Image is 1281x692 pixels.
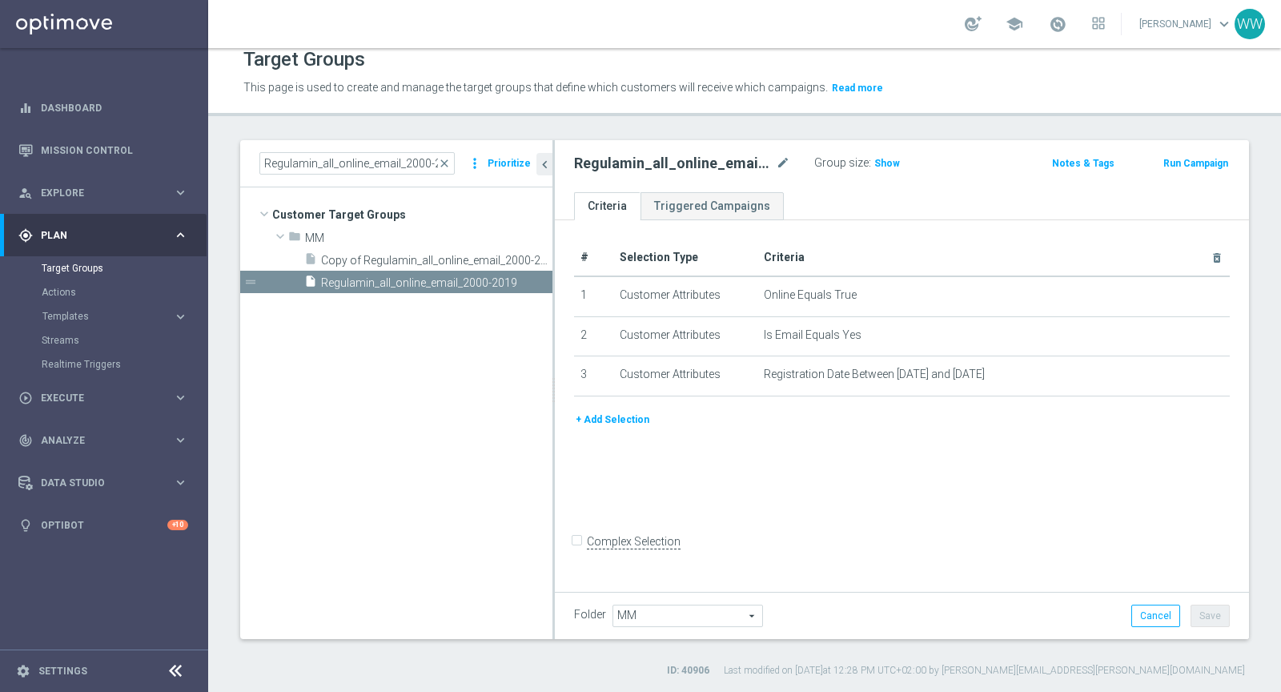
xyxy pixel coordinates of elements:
[38,666,87,676] a: Settings
[1215,15,1233,33] span: keyboard_arrow_down
[1131,605,1180,627] button: Cancel
[41,393,173,403] span: Execute
[640,192,784,220] a: Triggered Campaigns
[42,280,207,304] div: Actions
[18,519,189,532] button: lightbulb Optibot +10
[42,358,167,371] a: Realtime Triggers
[1006,15,1023,33] span: school
[1211,251,1223,264] i: delete_forever
[18,477,189,489] button: Data Studio keyboard_arrow_right
[764,288,857,302] span: Online Equals True
[574,276,613,316] td: 1
[304,252,317,271] i: insert_drive_file
[41,86,188,129] a: Dashboard
[18,229,189,242] div: gps_fixed Plan keyboard_arrow_right
[305,231,552,245] span: MM
[587,534,681,549] label: Complex Selection
[869,156,871,170] label: :
[42,256,207,280] div: Target Groups
[42,310,189,323] button: Templates keyboard_arrow_right
[776,154,790,173] i: mode_edit
[485,153,533,175] button: Prioritize
[42,312,157,321] span: Templates
[41,129,188,171] a: Mission Control
[1162,155,1230,172] button: Run Campaign
[41,478,173,488] span: Data Studio
[243,48,365,71] h1: Target Groups
[830,79,885,97] button: Read more
[304,275,317,293] i: insert_drive_file
[41,231,173,240] span: Plan
[42,328,207,352] div: Streams
[764,251,805,264] span: Criteria
[613,276,757,316] td: Customer Attributes
[574,154,773,173] h2: Regulamin_all_online_email_2000-2019
[41,188,173,198] span: Explore
[18,102,189,115] button: equalizer Dashboard
[574,411,651,428] button: + Add Selection
[42,286,167,299] a: Actions
[41,436,173,445] span: Analyze
[18,228,173,243] div: Plan
[814,156,869,170] label: Group size
[18,186,173,200] div: Explore
[1235,9,1265,39] div: WW
[574,316,613,356] td: 2
[536,153,552,175] button: chevron_left
[613,356,757,396] td: Customer Attributes
[173,475,188,490] i: keyboard_arrow_right
[42,334,167,347] a: Streams
[667,664,709,678] label: ID: 40906
[1050,155,1116,172] button: Notes & Tags
[321,276,552,290] span: Regulamin_all_online_email_2000-2019
[574,239,613,276] th: #
[18,392,189,404] button: play_circle_outline Execute keyboard_arrow_right
[18,144,189,157] button: Mission Control
[764,368,985,381] span: Registration Date Between [DATE] and [DATE]
[288,230,301,248] i: folder
[467,152,483,175] i: more_vert
[18,434,189,447] button: track_changes Analyze keyboard_arrow_right
[613,239,757,276] th: Selection Type
[173,227,188,243] i: keyboard_arrow_right
[173,432,188,448] i: keyboard_arrow_right
[321,254,552,268] span: Copy of Regulamin_all_online_email_2000-2019
[18,101,33,115] i: equalizer
[18,433,173,448] div: Analyze
[764,328,861,342] span: Is Email Equals Yes
[173,309,188,324] i: keyboard_arrow_right
[18,86,188,129] div: Dashboard
[18,228,33,243] i: gps_fixed
[173,390,188,405] i: keyboard_arrow_right
[18,518,33,533] i: lightbulb
[42,304,207,328] div: Templates
[18,433,33,448] i: track_changes
[18,391,173,405] div: Execute
[167,520,188,530] div: +10
[1138,12,1235,36] a: [PERSON_NAME]keyboard_arrow_down
[574,192,640,220] a: Criteria
[18,129,188,171] div: Mission Control
[18,186,33,200] i: person_search
[42,352,207,376] div: Realtime Triggers
[438,157,451,170] span: close
[537,157,552,172] i: chevron_left
[574,608,606,622] label: Folder
[259,152,455,175] input: Quick find group or folder
[18,187,189,199] button: person_search Explore keyboard_arrow_right
[613,316,757,356] td: Customer Attributes
[42,312,173,321] div: Templates
[42,262,167,275] a: Target Groups
[18,504,188,546] div: Optibot
[272,203,552,226] span: Customer Target Groups
[18,476,173,490] div: Data Studio
[724,664,1245,678] label: Last modified on [DATE] at 12:28 PM UTC+02:00 by [PERSON_NAME][EMAIL_ADDRESS][PERSON_NAME][DOMAIN...
[41,504,167,546] a: Optibot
